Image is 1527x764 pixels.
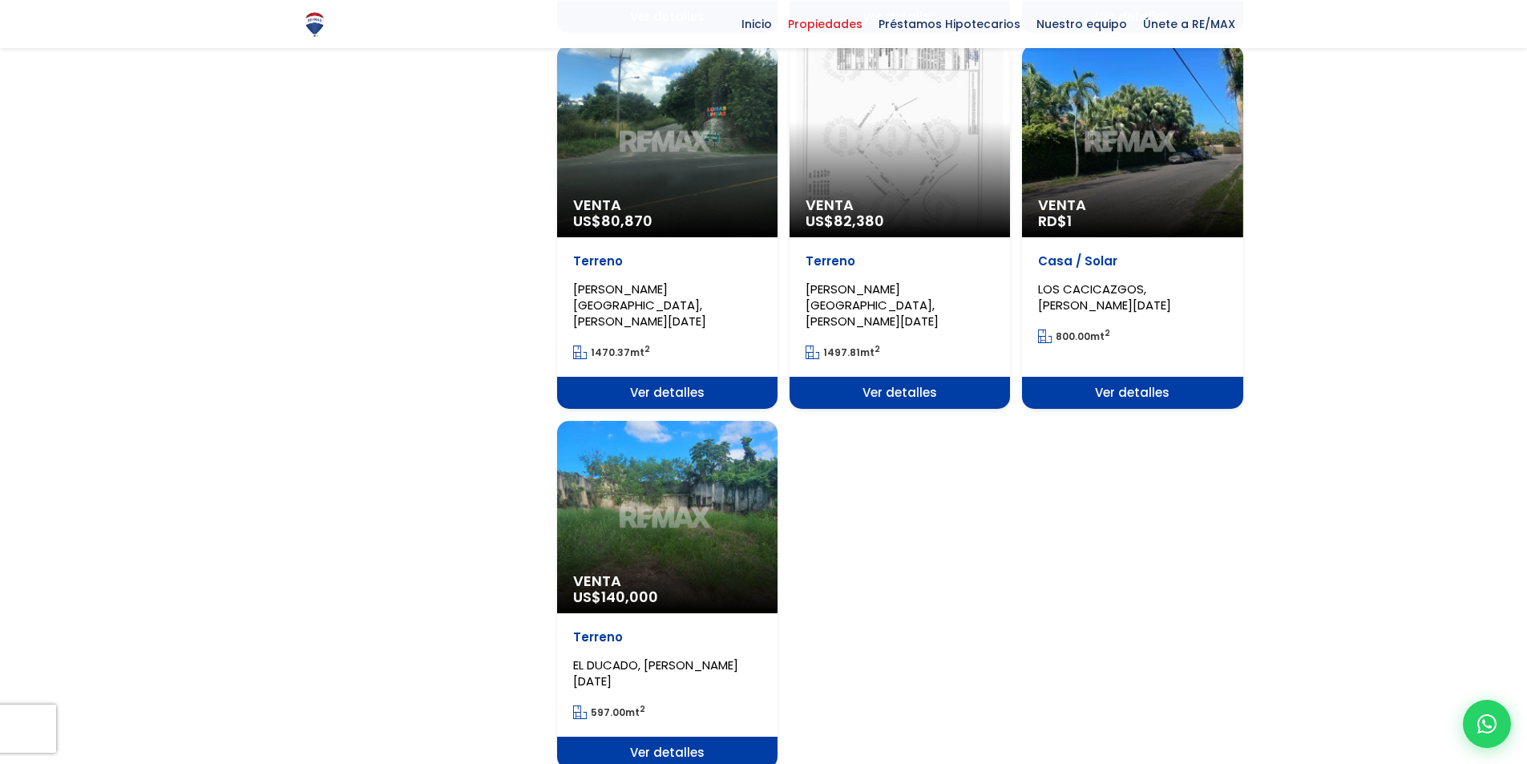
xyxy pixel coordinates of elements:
span: Ver detalles [790,377,1010,409]
span: Venta [573,197,761,213]
span: Venta [806,197,994,213]
span: RD$ [1038,211,1072,231]
span: Ver detalles [557,377,778,409]
span: 597.00 [591,705,625,719]
span: Inicio [733,12,780,36]
img: Logo de REMAX [301,10,329,38]
span: 140,000 [601,587,658,607]
span: mt [806,346,880,359]
span: Ver detalles [1022,377,1242,409]
a: Venta US$82,380 Terreno [PERSON_NAME][GEOGRAPHIC_DATA], [PERSON_NAME][DATE] 1497.81mt2 Ver detalles [790,45,1010,409]
span: LOS CACICAZGOS, [PERSON_NAME][DATE] [1038,281,1171,313]
span: US$ [806,211,884,231]
span: Propiedades [780,12,871,36]
span: US$ [573,587,658,607]
sup: 2 [875,343,880,355]
span: Venta [573,573,761,589]
a: Venta US$80,870 Terreno [PERSON_NAME][GEOGRAPHIC_DATA], [PERSON_NAME][DATE] 1470.37mt2 Ver detalles [557,45,778,409]
p: Casa / Solar [1038,253,1226,269]
span: mt [573,346,650,359]
span: US$ [573,211,652,231]
span: [PERSON_NAME][GEOGRAPHIC_DATA], [PERSON_NAME][DATE] [573,281,706,329]
sup: 2 [640,703,645,715]
span: Únete a RE/MAX [1135,12,1243,36]
span: 82,380 [834,211,884,231]
span: mt [1038,329,1110,343]
p: Terreno [573,253,761,269]
p: Terreno [806,253,994,269]
span: mt [573,705,645,719]
span: Préstamos Hipotecarios [871,12,1028,36]
span: 80,870 [601,211,652,231]
p: Terreno [573,629,761,645]
span: EL DUCADO, [PERSON_NAME][DATE] [573,657,738,689]
span: Nuestro equipo [1028,12,1135,36]
span: 1 [1067,211,1072,231]
span: 800.00 [1056,329,1090,343]
span: 1470.37 [591,346,630,359]
a: Venta RD$1 Casa / Solar LOS CACICAZGOS, [PERSON_NAME][DATE] 800.00mt2 Ver detalles [1022,45,1242,409]
span: [PERSON_NAME][GEOGRAPHIC_DATA], [PERSON_NAME][DATE] [806,281,939,329]
sup: 2 [1105,327,1110,339]
span: 1497.81 [823,346,860,359]
span: Venta [1038,197,1226,213]
sup: 2 [644,343,650,355]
